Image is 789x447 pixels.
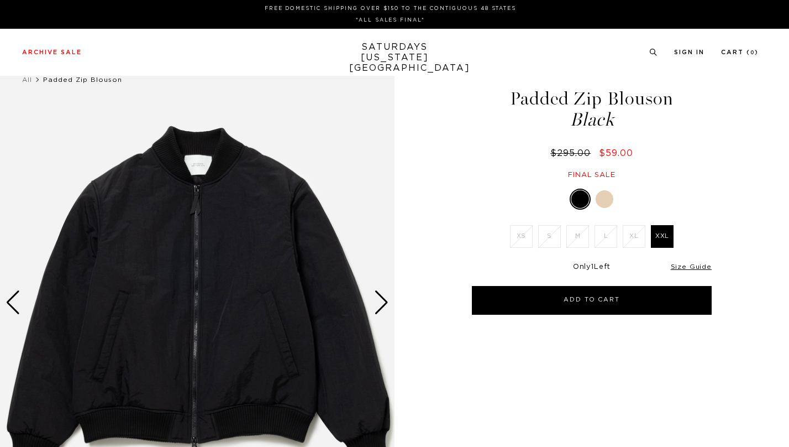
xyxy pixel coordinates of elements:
[349,42,440,74] a: SATURDAYS[US_STATE][GEOGRAPHIC_DATA]
[599,149,633,158] span: $59.00
[721,49,759,55] a: Cart (0)
[671,263,712,270] a: Size Guide
[27,16,754,24] p: *ALL SALES FINAL*
[27,4,754,13] p: FREE DOMESTIC SHIPPING OVER $150 TO THE CONTIGUOUS 48 STATES
[591,263,594,271] span: 1
[472,263,712,272] div: Only Left
[472,286,712,315] button: Add to Cart
[374,290,389,315] div: Next slide
[6,290,20,315] div: Previous slide
[470,170,713,180] div: Final sale
[22,76,32,83] a: All
[470,90,713,129] h1: Padded Zip Blouson
[22,49,82,55] a: Archive Sale
[750,50,755,55] small: 0
[470,111,713,129] span: Black
[550,149,595,158] del: $295.00
[651,225,674,248] label: XXL
[674,49,704,55] a: Sign In
[43,76,122,83] span: Padded Zip Blouson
